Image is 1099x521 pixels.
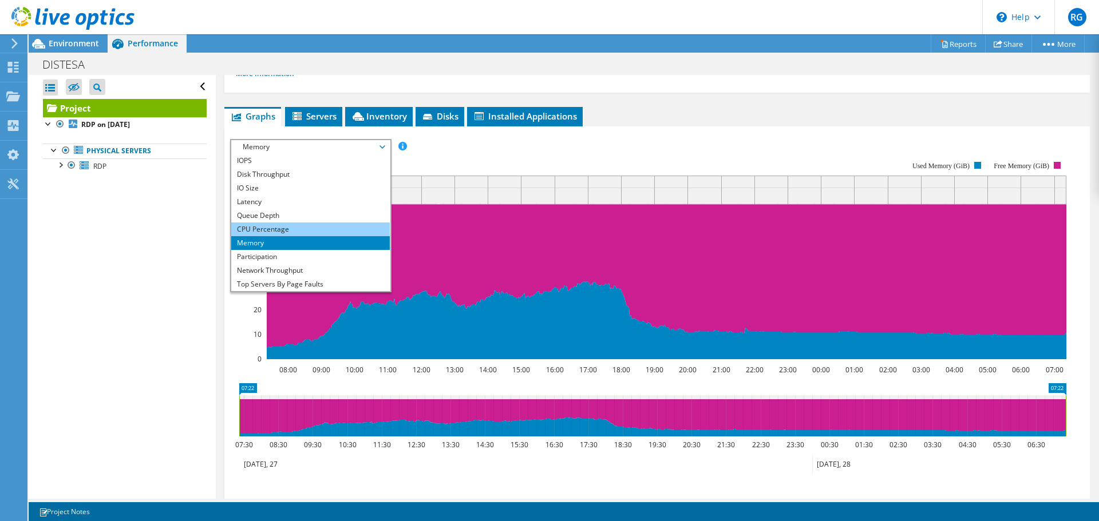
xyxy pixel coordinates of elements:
li: IOPS [231,154,390,168]
text: 13:00 [446,365,464,375]
li: CPU Percentage [231,222,390,236]
text: 05:00 [979,365,997,375]
text: 10 [254,329,262,339]
text: 22:30 [752,440,770,450]
text: 01:30 [855,440,873,450]
span: Disks [421,110,458,122]
text: 05:30 [993,440,1011,450]
svg: \n [997,12,1007,22]
a: RDP [43,158,207,173]
text: 04:30 [959,440,977,450]
text: 12:30 [408,440,425,450]
text: 02:00 [879,365,897,375]
text: 00:00 [812,365,830,375]
span: Installed Applications [473,110,577,122]
text: 10:00 [346,365,363,375]
a: Project Notes [31,504,98,519]
li: Latency [231,195,390,209]
text: 11:00 [379,365,397,375]
li: IO Size [231,181,390,195]
a: Reports [931,35,986,53]
a: Share [985,35,1032,53]
a: RDP on [DATE] [43,117,207,132]
text: 17:30 [580,440,598,450]
text: 00:30 [821,440,839,450]
text: 17:00 [579,365,597,375]
text: 18:30 [614,440,632,450]
text: Used Memory (GiB) [912,162,970,170]
text: 04:00 [946,365,963,375]
text: 22:00 [746,365,764,375]
text: 03:30 [924,440,942,450]
li: Participation [231,250,390,264]
text: 20:00 [679,365,697,375]
span: Memory [237,140,384,154]
text: 08:00 [279,365,297,375]
h1: DISTESA [37,58,102,71]
text: 19:30 [649,440,666,450]
text: 16:00 [546,365,564,375]
text: 07:30 [235,440,253,450]
text: 12:00 [413,365,430,375]
b: RDP on [DATE] [81,120,130,129]
text: 10:30 [339,440,357,450]
text: 06:30 [1027,440,1045,450]
text: 23:00 [779,365,797,375]
li: Network Throughput [231,264,390,277]
span: RDP [93,161,106,171]
text: 20 [254,305,262,315]
text: 15:30 [511,440,528,450]
a: More [1031,35,1085,53]
li: Disk Throughput [231,168,390,181]
text: 0 [258,354,262,364]
text: 09:00 [313,365,330,375]
text: 01:00 [845,365,863,375]
text: 09:30 [304,440,322,450]
text: 15:00 [512,365,530,375]
text: 11:30 [373,440,391,450]
text: 20:30 [683,440,701,450]
li: Top Servers By Page Faults [231,277,390,291]
a: Physical Servers [43,144,207,158]
text: 21:30 [717,440,735,450]
text: 03:00 [912,365,930,375]
span: RG [1068,8,1086,26]
text: 14:30 [476,440,494,450]
span: Servers [291,110,337,122]
text: 16:30 [545,440,563,450]
text: 13:30 [442,440,460,450]
a: Project [43,99,207,117]
li: Memory [231,236,390,250]
text: 14:00 [479,365,497,375]
span: Inventory [351,110,407,122]
text: 21:00 [713,365,730,375]
text: Free Memory (GiB) [994,162,1050,170]
text: 19:00 [646,365,663,375]
span: Performance [128,38,178,49]
a: More Information [236,69,303,78]
text: 23:30 [786,440,804,450]
text: 08:30 [270,440,287,450]
text: 02:30 [890,440,907,450]
text: 18:00 [612,365,630,375]
text: 06:00 [1012,365,1030,375]
li: Queue Depth [231,209,390,222]
span: Graphs [230,110,275,122]
span: Environment [49,38,99,49]
text: 07:00 [1046,365,1064,375]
